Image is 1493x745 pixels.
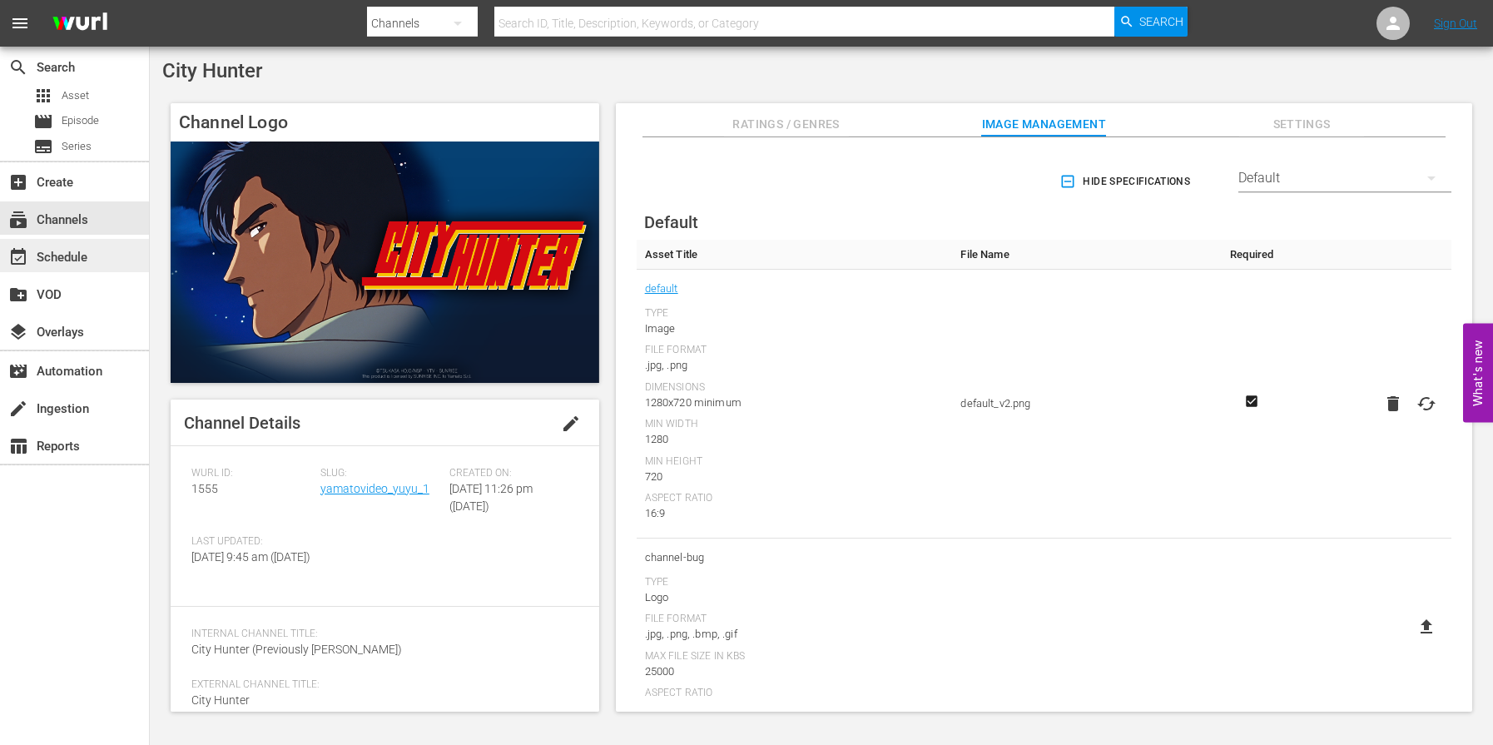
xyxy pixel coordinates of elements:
span: Default [644,212,698,232]
div: File Format [645,613,945,626]
span: Create [8,172,28,192]
div: Logo [645,589,945,606]
th: Asset Title [637,240,953,270]
th: File Name [952,240,1218,270]
a: default [645,278,678,300]
div: 1280x720 minimum [645,395,945,411]
div: Min Height [645,455,945,469]
div: Aspect Ratio [645,492,945,505]
button: Hide Specifications [1056,158,1197,205]
span: Series [62,138,92,155]
div: .jpg, .png, .bmp, .gif [645,626,945,643]
a: yamatovideo_yuyu_1 [320,482,429,495]
img: City Hunter [171,142,599,382]
span: External Channel Title: [191,678,570,692]
span: [DATE] 11:26 pm ([DATE]) [449,482,533,513]
span: Settings [1239,114,1364,135]
span: VOD [8,285,28,305]
span: Internal Channel Title: [191,628,570,641]
span: Created On: [449,467,570,480]
div: Aspect Ratio [645,687,945,700]
span: City Hunter [191,693,250,707]
div: Type [645,307,945,320]
span: Overlays [8,322,28,342]
span: Last Updated: [191,535,312,549]
span: Asset [33,86,53,106]
span: Series [33,137,53,156]
h4: Channel Logo [171,103,599,142]
span: channel-bug [645,547,945,569]
span: Search [8,57,28,77]
span: Asset [62,87,89,104]
span: Episode [33,112,53,132]
span: Schedule [8,247,28,267]
span: Search [1139,7,1183,37]
div: 25000 [645,663,945,680]
span: menu [10,13,30,33]
th: Required [1218,240,1285,270]
span: 1555 [191,482,218,495]
div: Max File Size In Kbs [645,650,945,663]
span: City Hunter (Previously [PERSON_NAME]) [191,643,402,656]
div: Default [1238,155,1451,201]
button: Search [1114,7,1188,37]
div: Image [645,320,945,337]
span: [DATE] 9:45 am ([DATE]) [191,550,310,564]
span: Automation [8,361,28,381]
span: City Hunter [162,59,262,82]
div: 16:9 [645,505,945,522]
svg: Required [1242,394,1262,409]
button: edit [551,404,591,444]
span: Episode [62,112,99,129]
div: Min Width [645,418,945,431]
button: Open Feedback Widget [1463,323,1493,422]
div: 720 [645,469,945,485]
span: Channel Details [184,413,300,433]
span: Channels [8,210,28,230]
div: Type [645,576,945,589]
span: Image Management [981,114,1106,135]
span: Slug: [320,467,441,480]
div: Dimensions [645,381,945,395]
span: edit [561,414,581,434]
span: Ingestion [8,399,28,419]
img: ans4CAIJ8jUAAAAAAAAAAAAAAAAAAAAAAAAgQb4GAAAAAAAAAAAAAAAAAAAAAAAAJMjXAAAAAAAAAAAAAAAAAAAAAAAAgAT5G... [40,4,120,43]
span: Ratings / Genres [724,114,849,135]
div: .jpg, .png [645,357,945,374]
span: Hide Specifications [1063,173,1190,191]
div: 1280 [645,431,945,448]
span: Wurl ID: [191,467,312,480]
div: File Format [645,344,945,357]
span: Reports [8,436,28,456]
a: Sign Out [1434,17,1477,30]
td: default_v2.png [952,270,1218,539]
